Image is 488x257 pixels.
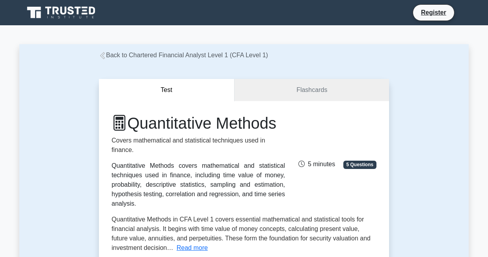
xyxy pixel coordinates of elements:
span: 5 minutes [298,161,335,167]
button: Read more [177,243,208,253]
div: Quantitative Methods covers mathematical and statistical techniques used in finance, including ti... [112,161,285,208]
h1: Quantitative Methods [112,114,285,133]
button: Test [99,79,235,101]
a: Back to Chartered Financial Analyst Level 1 (CFA Level 1) [99,52,268,58]
span: 5 Questions [343,161,376,169]
a: Register [416,8,451,17]
span: Quantitative Methods in CFA Level 1 covers essential mathematical and statistical tools for finan... [112,216,371,251]
a: Flashcards [235,79,389,101]
p: Covers mathematical and statistical techniques used in finance. [112,136,285,155]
